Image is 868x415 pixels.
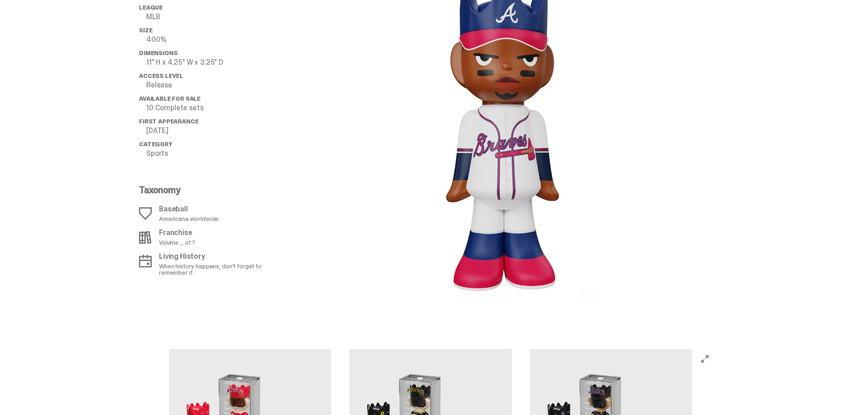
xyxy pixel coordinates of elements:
[159,215,219,222] p: Americana worldwide
[139,95,200,102] span: Available for Sale
[146,59,285,66] p: 11" H x 4.25" W x 3.25" D
[146,13,285,20] p: MLB
[159,205,219,213] p: Baseball
[159,253,279,260] p: Living History
[159,239,195,246] p: Volume _ of ?
[139,72,183,80] span: Access Level
[159,263,279,276] p: When history happens, don't forget to remember it
[139,26,152,34] span: Size
[146,127,285,134] p: [DATE]
[139,140,172,148] span: Category
[139,49,177,57] span: Dimensions
[146,150,285,157] p: Sports
[146,82,285,89] p: Release
[146,36,285,43] p: 400%
[139,118,198,125] span: First Appearance
[699,354,710,364] button: View full-screen
[159,229,195,236] p: Franchise
[139,185,279,195] p: Taxonomy
[146,104,285,112] p: 10 Complete sets
[139,4,163,11] span: League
